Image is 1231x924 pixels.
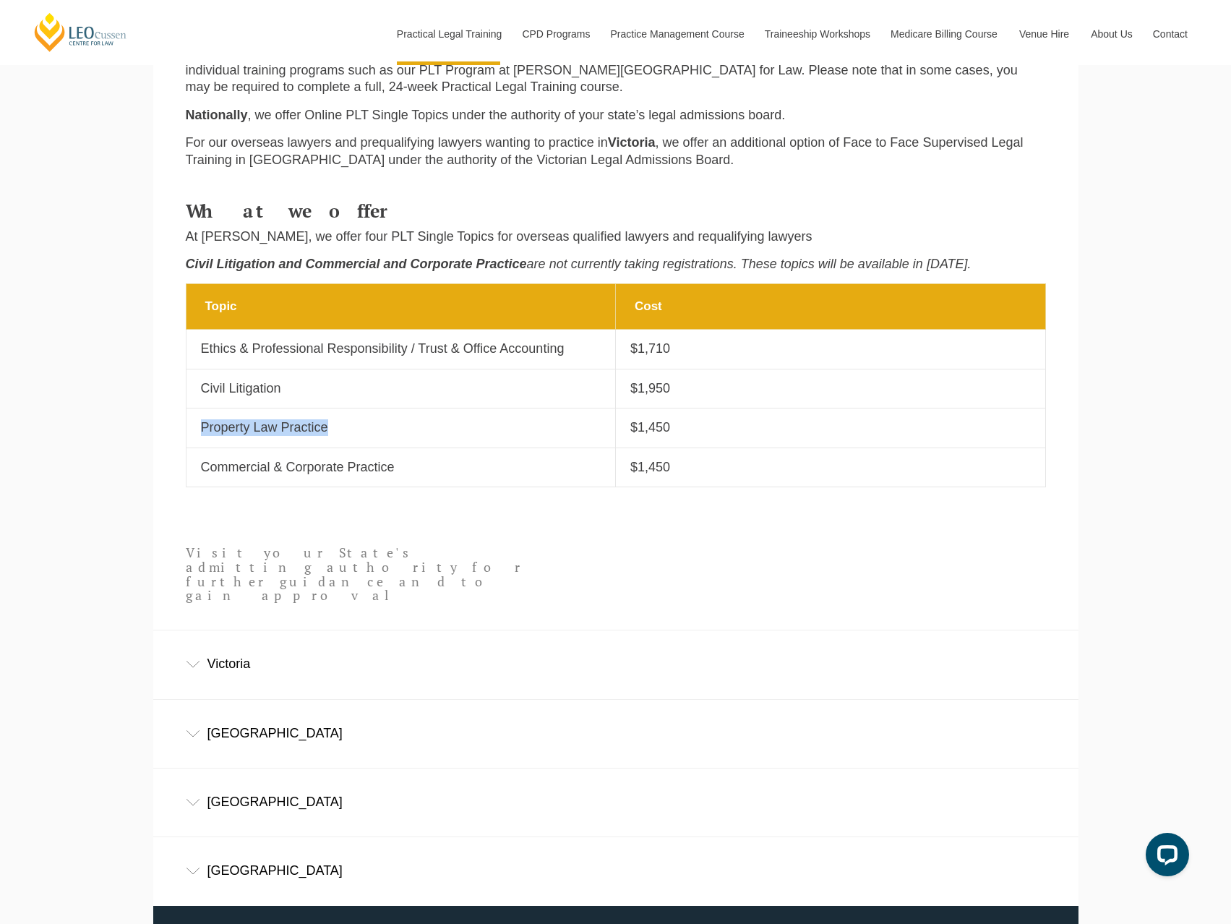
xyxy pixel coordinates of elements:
p: Property Law Practice [201,419,601,436]
iframe: LiveChat chat widget [1134,827,1195,888]
p: $1,450 [630,419,1031,436]
p: At [PERSON_NAME], we offer four PLT Single Topics for overseas qualified lawyers and requalifying... [186,228,1046,245]
a: Traineeship Workshops [754,3,880,65]
strong: Nationally [186,108,248,122]
th: Cost [616,284,1046,330]
a: Medicare Billing Course [880,3,1008,65]
p: Commercial & Corporate Practice [201,459,601,476]
a: Contact [1142,3,1198,65]
div: Victoria [153,630,1078,698]
a: CPD Programs [511,3,599,65]
p: Visit your State's admitting authority for further guidance and to gain approval [186,546,531,603]
p: $1,950 [630,380,1031,397]
a: About Us [1080,3,1142,65]
p: Ethics & Professional Responsibility / Trust & Office Accounting [201,341,601,357]
a: Venue Hire [1008,3,1080,65]
p: $1,710 [630,341,1031,357]
strong: What we offer [186,199,392,223]
a: Practical Legal Training [386,3,512,65]
div: [GEOGRAPHIC_DATA] [153,837,1078,904]
em: are not currently taking registrations. These topics will be available in [DATE]. [527,257,971,271]
th: Topic [186,284,616,330]
a: [PERSON_NAME] Centre for Law [33,12,129,53]
p: Civil Litigation [201,380,601,397]
div: [GEOGRAPHIC_DATA] [153,700,1078,767]
em: Civil Litigation and Commercial and Corporate Practice [186,257,527,271]
div: [GEOGRAPHIC_DATA] [153,769,1078,836]
a: Practice Management Course [600,3,754,65]
p: $1,450 [630,459,1031,476]
p: , we offer Online PLT Single Topics under the authority of your state’s legal admissions board. [186,107,1046,124]
strong: Victoria [608,135,656,150]
p: For our overseas lawyers and prequalifying lawyers wanting to practice in , we offer an additiona... [186,134,1046,168]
